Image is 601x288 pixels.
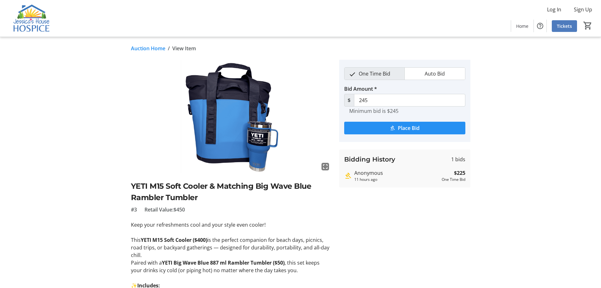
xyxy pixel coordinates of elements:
[131,45,165,52] a: Auction Home
[355,68,394,80] span: One Time Bid
[574,6,592,13] span: Sign Up
[168,45,170,52] span: /
[547,6,561,13] span: Log In
[174,259,285,266] strong: Big Wave Blue 887 ml Rambler Tumbler ($50)
[131,206,137,213] span: #3
[172,45,196,52] span: View Item
[582,20,593,31] button: Cart
[516,23,528,29] span: Home
[131,181,332,203] h2: YETI M15 Soft Cooler & Matching Big Wave Blue Rambler Tumbler
[344,94,354,107] span: $
[542,4,566,15] button: Log In
[144,206,185,213] span: Retail Value: $450
[131,60,332,173] img: Image
[552,20,577,32] a: Tickets
[344,155,395,164] h3: Bidding History
[354,177,439,182] div: 11 hours ago
[442,177,465,182] div: One Time Bid
[344,122,465,134] button: Place Bid
[557,23,572,29] span: Tickets
[451,156,465,163] span: 1 bids
[141,236,151,243] strong: YETI
[349,108,398,114] tr-hint: Minimum bid is $245
[4,3,60,34] img: Jessica's House Hospice's Logo
[131,221,332,229] p: Keep your refreshments cool and your style even cooler!
[534,20,546,32] button: Help
[354,169,439,177] div: Anonymous
[152,236,207,243] strong: M15 Soft Cooler ($400)
[131,236,332,259] p: This is the perfect companion for beach days, picnics, road trips, or backyard gatherings — desig...
[344,172,352,180] mat-icon: Highest bid
[162,259,172,266] strong: YETI
[569,4,597,15] button: Sign Up
[321,163,329,170] mat-icon: fullscreen
[344,85,377,93] label: Bid Amount *
[398,124,420,132] span: Place Bid
[131,259,332,274] p: Paired with a , this set keeps your drinks icy cold (or piping hot) no matter where the day takes...
[454,169,465,177] strong: $225
[511,20,533,32] a: Home
[421,68,449,80] span: Auto Bid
